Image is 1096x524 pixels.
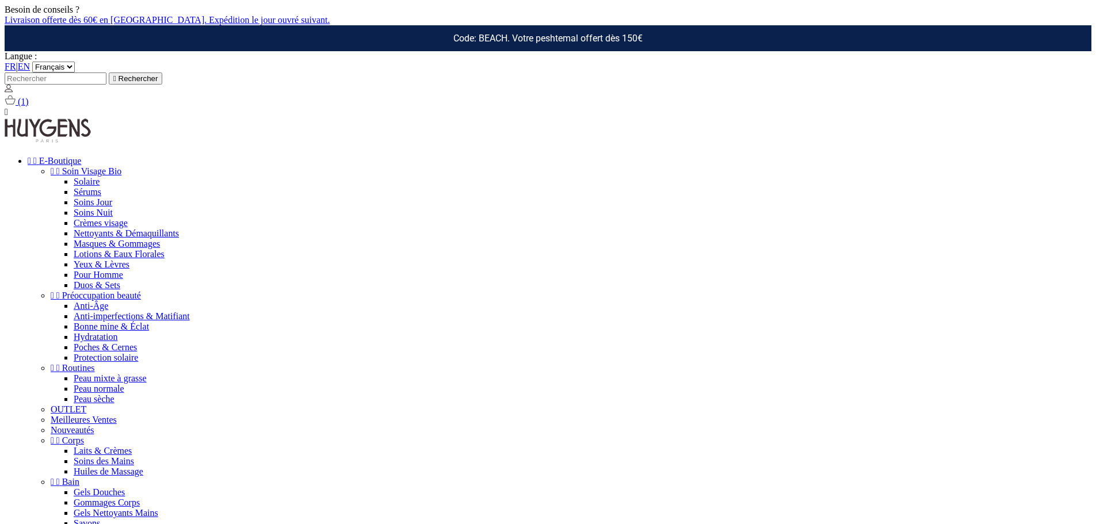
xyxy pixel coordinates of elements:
a: Soins Jour [74,197,112,207]
a: Anti-Âge [74,301,108,311]
i:  [56,290,60,300]
i:  [113,74,116,83]
a: Protection solaire [74,353,138,362]
a: Sérums [74,187,101,197]
a: Poches & Cernes [74,342,137,352]
a:   Routines [51,363,95,373]
a: Meilleures Ventes [51,415,117,424]
i:  [56,435,60,445]
a: Peau mixte à grasse [74,373,147,383]
a: Nouveautés [51,425,94,435]
img: Huygens [5,117,91,144]
div: | [5,62,1091,72]
i:  [51,166,54,176]
a: Anti-imperfections & Matifiant [74,311,190,321]
i:  [33,156,37,166]
a: Soins des Mains [74,456,134,466]
span: Rechercher [119,74,158,83]
a: (1) [5,97,29,106]
a: Hydratation [74,332,117,342]
i:  [51,290,54,300]
a: Bonne mine & Éclat [74,322,149,331]
a:   E-Boutique [28,156,81,166]
a: Gels Nettoyants Mains [74,508,158,518]
i:  [5,107,8,117]
i:  [51,363,54,373]
i:  [56,166,60,176]
a: Gommages Corps [74,498,140,507]
a:   Soin Visage Bio [51,166,121,176]
button:  Rechercher [109,72,162,85]
i:  [56,477,60,487]
i:  [51,435,54,445]
i:  [51,477,54,487]
a: EN [18,62,30,71]
a: Lotions & Eaux Florales [74,249,165,259]
input: Rechercher [5,72,106,85]
a: Nettoyants & Démaquillants [74,228,179,238]
i:  [56,363,60,373]
a: Crèmes visage [74,218,128,228]
a:   Corps [51,435,84,445]
a: OUTLET [51,404,86,414]
div: Besoin de conseils ? [5,5,1091,15]
a:   Préoccupation beauté [51,290,141,300]
a: Livraison offerte dès 60€ en [GEOGRAPHIC_DATA]. Expédition le jour ouvré suivant. [5,15,1091,25]
a: FR [5,62,16,71]
div: Code: BEACH. Votre peshtemal offert dès 150€ [5,25,1091,51]
a: Solaire [74,177,100,186]
i:  [28,156,31,166]
span: Langue : [5,51,37,61]
a: Duos & Sets [74,280,120,290]
a: Peau normale [74,384,124,393]
a: Yeux & Lèvres [74,259,129,269]
a: Peau sèche [74,394,114,404]
a: Gels Douches [74,487,125,497]
a: Masques & Gommages [74,239,160,248]
a: Soins Nuit [74,208,113,217]
span: (1) [18,97,29,106]
a:   Bain [51,477,79,487]
a: Pour Homme [74,270,123,280]
a: Huiles de Massage [74,466,143,476]
a: Laits & Crèmes [74,446,132,456]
